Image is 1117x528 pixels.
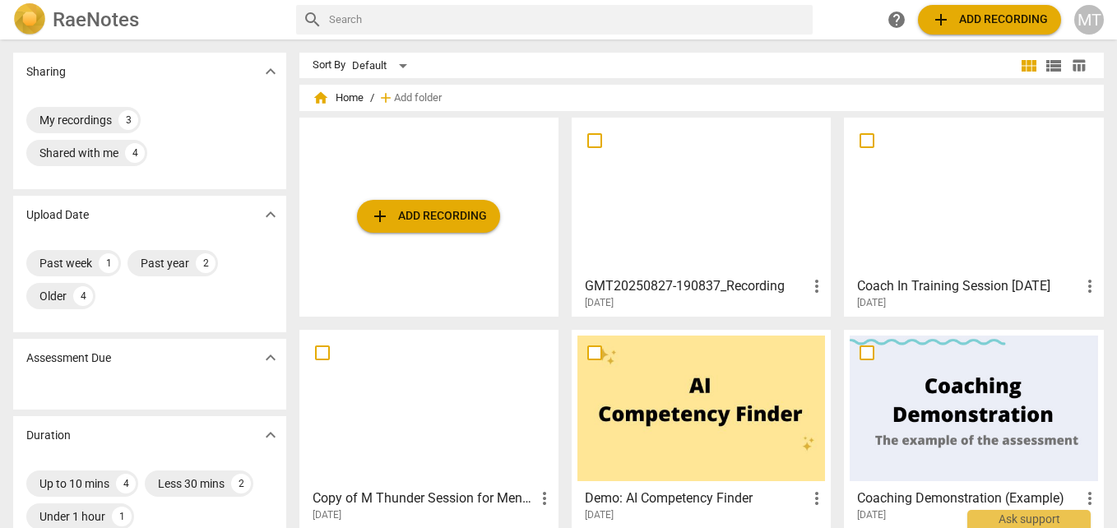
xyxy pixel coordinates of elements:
[39,288,67,304] div: Older
[1044,56,1064,76] span: view_list
[313,90,329,106] span: home
[141,255,189,271] div: Past year
[857,489,1079,508] h3: Coaching Demonstration (Example)
[39,112,112,128] div: My recordings
[261,425,280,445] span: expand_more
[39,475,109,492] div: Up to 10 mins
[258,59,283,84] button: Show more
[1019,56,1039,76] span: view_module
[329,7,807,33] input: Search
[807,276,827,296] span: more_vert
[39,145,118,161] div: Shared with me
[125,143,145,163] div: 4
[857,276,1079,296] h3: Coach In Training Session June 29, 2025
[112,507,132,526] div: 1
[313,90,364,106] span: Home
[39,508,105,525] div: Under 1 hour
[918,5,1061,35] button: Upload
[305,336,553,521] a: Copy of M Thunder Session for Mentoring[DATE]
[116,474,136,493] div: 4
[26,63,66,81] p: Sharing
[887,10,906,30] span: help
[313,59,345,72] div: Sort By
[1080,489,1100,508] span: more_vert
[99,253,118,273] div: 1
[158,475,225,492] div: Less 30 mins
[882,5,911,35] a: Help
[585,489,807,508] h3: Demo: AI Competency Finder
[357,200,500,233] button: Upload
[585,296,614,310] span: [DATE]
[13,3,283,36] a: LogoRaeNotes
[378,90,394,106] span: add
[303,10,322,30] span: search
[1071,58,1087,73] span: table_chart
[53,8,139,31] h2: RaeNotes
[231,474,251,493] div: 2
[370,92,374,104] span: /
[13,3,46,36] img: Logo
[577,336,825,521] a: Demo: AI Competency Finder[DATE]
[850,123,1097,309] a: Coach In Training Session [DATE][DATE]
[931,10,1048,30] span: Add recording
[967,510,1091,528] div: Ask support
[313,508,341,522] span: [DATE]
[26,350,111,367] p: Assessment Due
[370,206,390,226] span: add
[118,110,138,130] div: 3
[807,489,827,508] span: more_vert
[73,286,93,306] div: 4
[258,202,283,227] button: Show more
[394,92,442,104] span: Add folder
[1066,53,1091,78] button: Table view
[39,255,92,271] div: Past week
[585,276,807,296] h3: GMT20250827-190837_Recording
[258,423,283,447] button: Show more
[1074,5,1104,35] button: MT
[352,53,413,79] div: Default
[261,348,280,368] span: expand_more
[535,489,554,508] span: more_vert
[313,489,535,508] h3: Copy of M Thunder Session for Mentoring
[850,336,1097,521] a: Coaching Demonstration (Example)[DATE]
[1080,276,1100,296] span: more_vert
[1017,53,1041,78] button: Tile view
[261,205,280,225] span: expand_more
[261,62,280,81] span: expand_more
[857,296,886,310] span: [DATE]
[258,345,283,370] button: Show more
[370,206,487,226] span: Add recording
[196,253,216,273] div: 2
[26,427,71,444] p: Duration
[585,508,614,522] span: [DATE]
[1041,53,1066,78] button: List view
[857,508,886,522] span: [DATE]
[577,123,825,309] a: GMT20250827-190837_Recording[DATE]
[26,206,89,224] p: Upload Date
[931,10,951,30] span: add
